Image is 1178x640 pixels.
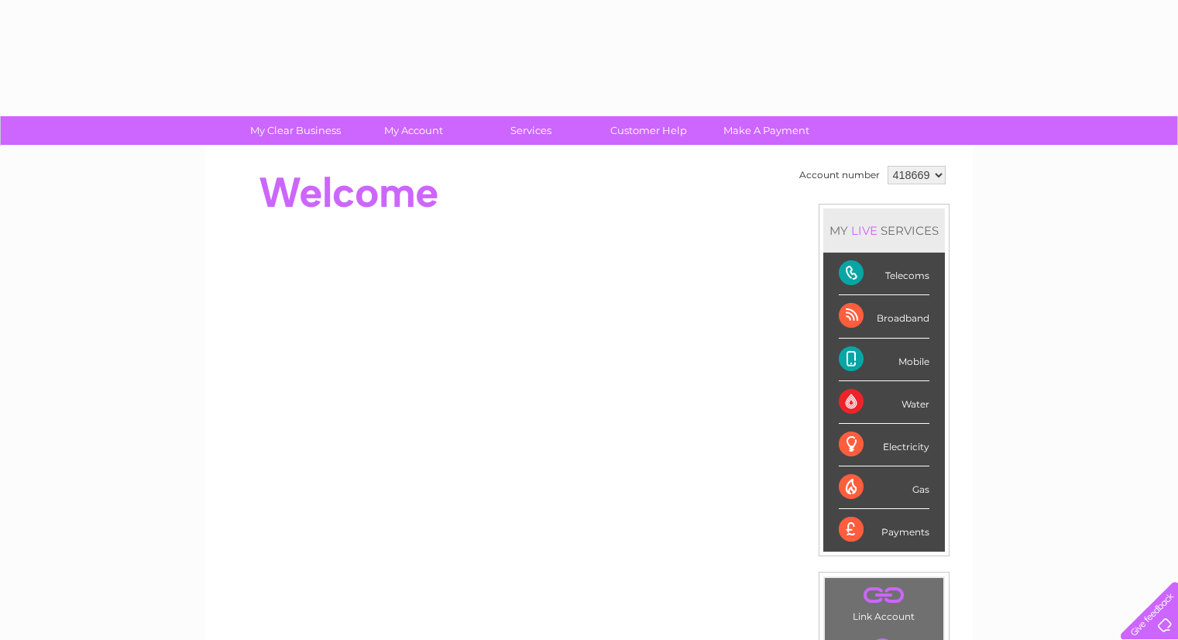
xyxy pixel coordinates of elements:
div: Gas [839,466,929,509]
div: Electricity [839,424,929,466]
a: Services [467,116,595,145]
a: My Clear Business [232,116,359,145]
a: My Account [349,116,477,145]
div: LIVE [848,223,881,238]
a: Make A Payment [702,116,830,145]
div: MY SERVICES [823,208,945,253]
div: Mobile [839,339,929,381]
div: Telecoms [839,253,929,295]
a: . [829,582,939,609]
div: Water [839,381,929,424]
td: Link Account [824,577,944,626]
td: Account number [795,162,884,188]
div: Broadband [839,295,929,338]
a: Customer Help [585,116,713,145]
div: Payments [839,509,929,551]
